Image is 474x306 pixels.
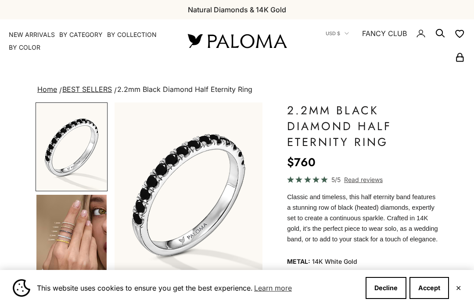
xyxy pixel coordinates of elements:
[287,102,438,150] h1: 2.2mm Black Diamond Half Eternity Ring
[9,30,167,52] nav: Primary navigation
[253,281,293,295] a: Learn more
[37,281,359,295] span: This website uses cookies to ensure you get the best experience.
[409,277,449,299] button: Accept
[287,255,310,268] legend: Metal:
[62,85,112,94] a: BEST SELLERS
[36,195,107,282] img: #YellowGold #WhiteGold #RoseGold
[36,84,438,96] nav: breadcrumbs
[9,30,55,39] a: NEW ARRIVALS
[59,30,103,39] summary: By Category
[326,29,340,37] span: USD $
[344,175,383,185] span: Read reviews
[287,193,438,243] span: Classic and timeless, this half eternity band features a stunning row of black (heated) diamonds,...
[362,28,407,39] a: FANCY CLUB
[287,175,438,185] a: 5/5 Read reviews
[366,277,406,299] button: Decline
[312,255,357,268] variant-option-value: 14K White Gold
[115,102,262,285] img: #WhiteGold
[188,4,286,15] p: Natural Diamonds & 14K Gold
[326,29,349,37] button: USD $
[107,30,157,39] summary: By Collection
[36,194,108,283] button: Go to item 4
[36,103,107,190] img: #WhiteGold
[331,175,341,185] span: 5/5
[287,153,316,171] sale-price: $760
[13,279,30,297] img: Cookie banner
[37,85,57,94] a: Home
[9,43,40,52] summary: By Color
[117,85,252,94] span: 2.2mm Black Diamond Half Eternity Ring
[456,285,461,291] button: Close
[36,102,108,191] button: Go to item 1
[307,19,465,62] nav: Secondary navigation
[115,102,262,285] div: Item 1 of 21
